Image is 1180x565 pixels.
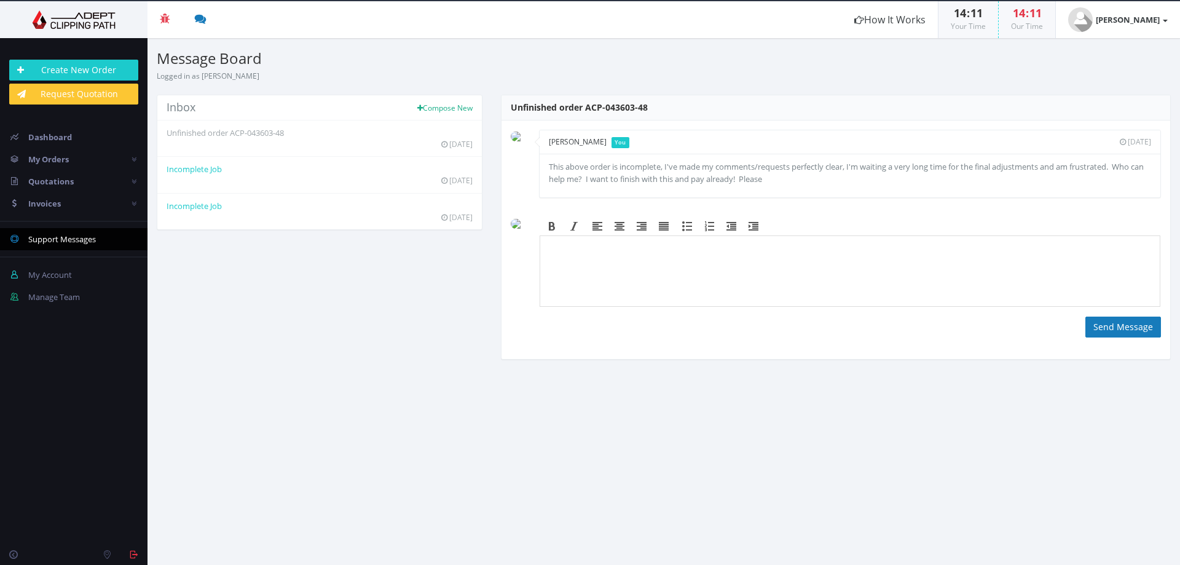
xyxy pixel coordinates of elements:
span: 11 [1029,6,1042,20]
span: Manage Team [28,291,80,302]
span: My Orders [28,154,69,165]
a: Unfinished order ACP-043603-48 [167,127,473,139]
span: 14 [954,6,966,20]
span: Invoices [28,198,61,209]
span: Dashboard [28,132,72,143]
div: Align center [608,218,631,234]
span: : [1025,6,1029,20]
span: Quotations [28,176,74,187]
div: Bold [541,218,563,234]
button: Send Message [1085,317,1161,338]
img: 12bce8930ccc068fab39f9092c969f01 [511,219,533,229]
a: Compose New [417,104,473,112]
span: 2025-09-15T10:18:00+00:00 [449,212,473,223]
a: [PERSON_NAME] [549,136,607,147]
strong: [PERSON_NAME] [1096,14,1160,25]
h4: Inbox [157,101,482,114]
iframe: Rich Text Area. Press ALT-F9 for menu. Press ALT-F10 for toolbar. Press ALT-0 for help [540,236,1160,306]
small: Our Time [1011,21,1043,31]
span: Support Messages [28,234,96,245]
a: Incomplete Job [167,163,473,175]
span: 2025-09-17T12:16:39+00:00 [449,139,473,149]
a: Request Quotation [9,84,138,105]
div: Bullet list [676,218,698,234]
a: How It Works [842,1,938,38]
img: user_default.jpg [1068,7,1093,32]
div: Align left [586,218,608,234]
div: Italic [563,218,585,234]
div: Decrease indent [720,218,742,234]
small: Your Time [951,21,986,31]
div: Align right [631,218,653,234]
div: Justify [653,218,675,234]
span: : [966,6,970,20]
div: Increase indent [742,218,765,234]
span: 14 [1013,6,1025,20]
label: You [612,137,629,148]
a: [PERSON_NAME] [1056,1,1180,38]
div: Numbered list [698,218,720,234]
img: Adept Graphics [9,10,138,29]
small: Logged in as [PERSON_NAME] [157,71,259,81]
img: 12bce8930ccc068fab39f9092c969f01 [511,132,533,141]
h3: Message Board [157,50,655,66]
span: 11 [970,6,983,20]
a: Create New Order [9,60,138,81]
p: This above order is incomplete, I've made my comments/requests perfectly clear, I'm waiting a ver... [549,160,1151,185]
span: 2025-09-16T07:01:23+00:00 [449,175,473,186]
a: Incomplete Job [167,200,473,212]
span: My Account [28,269,72,280]
span: Unfinished order ACP-043603-48 [511,101,648,113]
span: 2025-09-17T12:16:39+00:00 [1128,136,1151,147]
